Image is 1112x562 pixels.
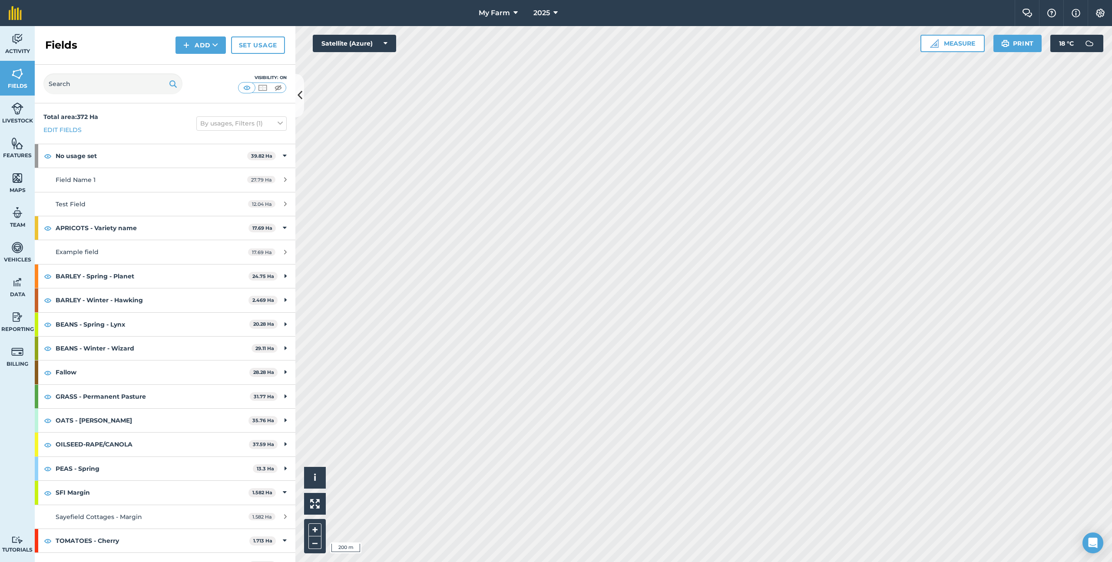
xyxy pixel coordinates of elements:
[44,271,52,281] img: svg+xml;base64,PHN2ZyB4bWxucz0iaHR0cDovL3d3dy53My5vcmcvMjAwMC9zdmciIHdpZHRoPSIxOCIgaGVpZ2h0PSIyNC...
[11,311,23,324] img: svg+xml;base64,PD94bWwgdmVyc2lvbj0iMS4wIiBlbmNvZGluZz0idXRmLTgiPz4KPCEtLSBHZW5lcmF0b3I6IEFkb2JlIE...
[9,6,22,20] img: fieldmargin Logo
[56,337,252,360] strong: BEANS - Winter - Wizard
[238,74,287,81] div: Visibility: On
[43,125,82,135] a: Edit fields
[44,223,52,233] img: svg+xml;base64,PHN2ZyB4bWxucz0iaHR0cDovL3d3dy53My5vcmcvMjAwMC9zdmciIHdpZHRoPSIxOCIgaGVpZ2h0PSIyNC...
[252,225,272,231] strong: 17.69 Ha
[308,536,321,549] button: –
[56,457,253,480] strong: PEAS - Spring
[11,536,23,544] img: svg+xml;base64,PD94bWwgdmVyc2lvbj0iMS4wIiBlbmNvZGluZz0idXRmLTgiPz4KPCEtLSBHZW5lcmF0b3I6IEFkb2JlIE...
[35,505,295,529] a: Sayefield Cottages - Margin1.582 Ha
[248,200,275,208] span: 12.04 Ha
[273,83,284,92] img: svg+xml;base64,PHN2ZyB4bWxucz0iaHR0cDovL3d3dy53My5vcmcvMjAwMC9zdmciIHdpZHRoPSI1MCIgaGVpZ2h0PSI0MC...
[1072,8,1080,18] img: svg+xml;base64,PHN2ZyB4bWxucz0iaHR0cDovL3d3dy53My5vcmcvMjAwMC9zdmciIHdpZHRoPSIxNyIgaGVpZ2h0PSIxNy...
[254,393,274,400] strong: 31.77 Ha
[35,240,295,264] a: Example field17.69 Ha
[35,264,295,288] div: BARLEY - Spring - Planet24.75 Ha
[247,176,275,183] span: 27.79 Ha
[56,385,250,408] strong: GRASS - Permanent Pasture
[993,35,1042,52] button: Print
[1059,35,1074,52] span: 18 ° C
[56,216,248,240] strong: APRICOTS - Variety name
[56,481,248,504] strong: SFI Margin
[44,536,52,546] img: svg+xml;base64,PHN2ZyB4bWxucz0iaHR0cDovL3d3dy53My5vcmcvMjAwMC9zdmciIHdpZHRoPSIxOCIgaGVpZ2h0PSIyNC...
[56,313,249,336] strong: BEANS - Spring - Lynx
[35,529,295,552] div: TOMATOES - Cherry1.713 Ha
[11,102,23,115] img: svg+xml;base64,PD94bWwgdmVyc2lvbj0iMS4wIiBlbmNvZGluZz0idXRmLTgiPz4KPCEtLSBHZW5lcmF0b3I6IEFkb2JlIE...
[35,457,295,480] div: PEAS - Spring13.3 Ha
[11,67,23,80] img: svg+xml;base64,PHN2ZyB4bWxucz0iaHR0cDovL3d3dy53My5vcmcvMjAwMC9zdmciIHdpZHRoPSI1NiIgaGVpZ2h0PSI2MC...
[255,345,274,351] strong: 29.11 Ha
[44,488,52,498] img: svg+xml;base64,PHN2ZyB4bWxucz0iaHR0cDovL3d3dy53My5vcmcvMjAwMC9zdmciIHdpZHRoPSIxOCIgaGVpZ2h0PSIyNC...
[253,441,274,447] strong: 37.59 Ha
[479,8,510,18] span: My Farm
[44,295,52,305] img: svg+xml;base64,PHN2ZyB4bWxucz0iaHR0cDovL3d3dy53My5vcmcvMjAwMC9zdmciIHdpZHRoPSIxOCIgaGVpZ2h0PSIyNC...
[35,168,295,192] a: Field Name 127.79 Ha
[11,206,23,219] img: svg+xml;base64,PD94bWwgdmVyc2lvbj0iMS4wIiBlbmNvZGluZz0idXRmLTgiPz4KPCEtLSBHZW5lcmF0b3I6IEFkb2JlIE...
[35,337,295,360] div: BEANS - Winter - Wizard29.11 Ha
[44,151,52,161] img: svg+xml;base64,PHN2ZyB4bWxucz0iaHR0cDovL3d3dy53My5vcmcvMjAwMC9zdmciIHdpZHRoPSIxOCIgaGVpZ2h0PSIyNC...
[1050,35,1103,52] button: 18 °C
[314,472,316,483] span: i
[44,463,52,474] img: svg+xml;base64,PHN2ZyB4bWxucz0iaHR0cDovL3d3dy53My5vcmcvMjAwMC9zdmciIHdpZHRoPSIxOCIgaGVpZ2h0PSIyNC...
[11,137,23,150] img: svg+xml;base64,PHN2ZyB4bWxucz0iaHR0cDovL3d3dy53My5vcmcvMjAwMC9zdmciIHdpZHRoPSI1NiIgaGVpZ2h0PSI2MC...
[252,489,272,496] strong: 1.582 Ha
[11,345,23,358] img: svg+xml;base64,PD94bWwgdmVyc2lvbj0iMS4wIiBlbmNvZGluZz0idXRmLTgiPz4KPCEtLSBHZW5lcmF0b3I6IEFkb2JlIE...
[44,367,52,378] img: svg+xml;base64,PHN2ZyB4bWxucz0iaHR0cDovL3d3dy53My5vcmcvMjAwMC9zdmciIHdpZHRoPSIxOCIgaGVpZ2h0PSIyNC...
[44,440,52,450] img: svg+xml;base64,PHN2ZyB4bWxucz0iaHR0cDovL3d3dy53My5vcmcvMjAwMC9zdmciIHdpZHRoPSIxOCIgaGVpZ2h0PSIyNC...
[56,264,248,288] strong: BARLEY - Spring - Planet
[1046,9,1057,17] img: A question mark icon
[56,433,249,456] strong: OILSEED-RAPE/CANOLA
[1082,532,1103,553] div: Open Intercom Messenger
[43,73,182,94] input: Search
[11,276,23,289] img: svg+xml;base64,PD94bWwgdmVyc2lvbj0iMS4wIiBlbmNvZGluZz0idXRmLTgiPz4KPCEtLSBHZW5lcmF0b3I6IEFkb2JlIE...
[310,499,320,509] img: Four arrows, one pointing top left, one top right, one bottom right and the last bottom left
[1081,35,1098,52] img: svg+xml;base64,PD94bWwgdmVyc2lvbj0iMS4wIiBlbmNvZGluZz0idXRmLTgiPz4KPCEtLSBHZW5lcmF0b3I6IEFkb2JlIE...
[169,79,177,89] img: svg+xml;base64,PHN2ZyB4bWxucz0iaHR0cDovL3d3dy53My5vcmcvMjAwMC9zdmciIHdpZHRoPSIxOSIgaGVpZ2h0PSIyNC...
[252,417,274,423] strong: 35.76 Ha
[175,36,226,54] button: Add
[196,116,287,130] button: By usages, Filters (1)
[257,466,274,472] strong: 13.3 Ha
[11,172,23,185] img: svg+xml;base64,PHN2ZyB4bWxucz0iaHR0cDovL3d3dy53My5vcmcvMjAwMC9zdmciIHdpZHRoPSI1NiIgaGVpZ2h0PSI2MC...
[304,467,326,489] button: i
[56,288,248,312] strong: BARLEY - Winter - Hawking
[1095,9,1105,17] img: A cog icon
[56,513,142,521] span: Sayefield Cottages - Margin
[35,216,295,240] div: APRICOTS - Variety name17.69 Ha
[252,297,274,303] strong: 2.469 Ha
[231,36,285,54] a: Set usage
[44,391,52,402] img: svg+xml;base64,PHN2ZyB4bWxucz0iaHR0cDovL3d3dy53My5vcmcvMjAwMC9zdmciIHdpZHRoPSIxOCIgaGVpZ2h0PSIyNC...
[35,288,295,312] div: BARLEY - Winter - Hawking2.469 Ha
[35,433,295,456] div: OILSEED-RAPE/CANOLA37.59 Ha
[248,513,275,520] span: 1.582 Ha
[35,409,295,432] div: OATS - [PERSON_NAME]35.76 Ha
[35,481,295,504] div: SFI Margin1.582 Ha
[242,83,252,92] img: svg+xml;base64,PHN2ZyB4bWxucz0iaHR0cDovL3d3dy53My5vcmcvMjAwMC9zdmciIHdpZHRoPSI1MCIgaGVpZ2h0PSI0MC...
[253,538,272,544] strong: 1.713 Ha
[44,319,52,330] img: svg+xml;base64,PHN2ZyB4bWxucz0iaHR0cDovL3d3dy53My5vcmcvMjAwMC9zdmciIHdpZHRoPSIxOCIgaGVpZ2h0PSIyNC...
[253,321,274,327] strong: 20.28 Ha
[56,409,248,432] strong: OATS - [PERSON_NAME]
[56,248,99,256] span: Example field
[44,415,52,426] img: svg+xml;base64,PHN2ZyB4bWxucz0iaHR0cDovL3d3dy53My5vcmcvMjAwMC9zdmciIHdpZHRoPSIxOCIgaGVpZ2h0PSIyNC...
[44,343,52,354] img: svg+xml;base64,PHN2ZyB4bWxucz0iaHR0cDovL3d3dy53My5vcmcvMjAwMC9zdmciIHdpZHRoPSIxOCIgaGVpZ2h0PSIyNC...
[35,385,295,408] div: GRASS - Permanent Pasture31.77 Ha
[56,144,247,168] strong: No usage set
[11,33,23,46] img: svg+xml;base64,PD94bWwgdmVyc2lvbj0iMS4wIiBlbmNvZGluZz0idXRmLTgiPz4KPCEtLSBHZW5lcmF0b3I6IEFkb2JlIE...
[1022,9,1033,17] img: Two speech bubbles overlapping with the left bubble in the forefront
[45,38,77,52] h2: Fields
[56,360,249,384] strong: Fallow
[56,529,249,552] strong: TOMATOES - Cherry
[183,40,189,50] img: svg+xml;base64,PHN2ZyB4bWxucz0iaHR0cDovL3d3dy53My5vcmcvMjAwMC9zdmciIHdpZHRoPSIxNCIgaGVpZ2h0PSIyNC...
[920,35,985,52] button: Measure
[56,200,86,208] span: Test Field
[251,153,272,159] strong: 39.82 Ha
[1001,38,1009,49] img: svg+xml;base64,PHN2ZyB4bWxucz0iaHR0cDovL3d3dy53My5vcmcvMjAwMC9zdmciIHdpZHRoPSIxOSIgaGVpZ2h0PSIyNC...
[253,369,274,375] strong: 28.28 Ha
[35,360,295,384] div: Fallow28.28 Ha
[56,176,96,184] span: Field Name 1
[35,313,295,336] div: BEANS - Spring - Lynx20.28 Ha
[930,39,939,48] img: Ruler icon
[35,144,295,168] div: No usage set39.82 Ha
